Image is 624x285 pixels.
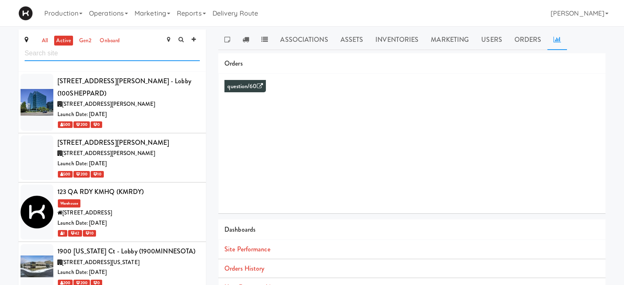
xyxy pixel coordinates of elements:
[57,159,200,169] div: Launch Date: [DATE]
[98,36,122,46] a: onboard
[58,230,67,237] span: 1
[58,121,73,128] span: 500
[334,30,370,50] a: Assets
[18,72,206,133] li: [STREET_ADDRESS][PERSON_NAME] - Lobby (100SHEPPARD)[STREET_ADDRESS][PERSON_NAME]Launch Date: [DAT...
[57,267,200,278] div: Launch Date: [DATE]
[224,244,270,254] a: Site Performance
[40,36,50,46] a: all
[62,258,139,266] span: [STREET_ADDRESS][US_STATE]
[18,6,33,21] img: Micromart
[91,171,104,178] span: 10
[62,149,155,157] span: [STREET_ADDRESS][PERSON_NAME]
[73,171,89,178] span: 200
[73,121,89,128] span: 200
[58,199,80,207] span: Warehouse
[57,137,200,149] div: [STREET_ADDRESS][PERSON_NAME]
[77,36,94,46] a: gen2
[57,186,200,198] div: 123 QA RDY KMHQ (KMRDY)
[369,30,425,50] a: Inventories
[18,133,206,182] li: [STREET_ADDRESS][PERSON_NAME][STREET_ADDRESS][PERSON_NAME]Launch Date: [DATE] 500 200 10
[58,171,73,178] span: 500
[62,100,155,108] span: [STREET_ADDRESS][PERSON_NAME]
[54,36,73,46] a: active
[62,209,112,217] span: [STREET_ADDRESS]
[57,75,200,99] div: [STREET_ADDRESS][PERSON_NAME] - Lobby (100SHEPPARD)
[57,109,200,120] div: Launch Date: [DATE]
[57,245,200,258] div: 1900 [US_STATE] Ct - Lobby (1900MINNESOTA)
[91,121,102,128] span: 0
[57,218,200,228] div: Launch Date: [DATE]
[475,30,508,50] a: Users
[227,82,263,91] a: question/60
[83,230,96,237] span: 10
[508,30,548,50] a: Orders
[425,30,475,50] a: Marketing
[25,46,200,61] input: Search site
[274,30,334,50] a: Associations
[68,230,82,237] span: 42
[18,182,206,242] li: 123 QA RDY KMHQ (KMRDY)Warehouse[STREET_ADDRESS]Launch Date: [DATE] 1 42 10
[224,264,264,273] a: Orders History
[224,225,256,234] span: Dashboards
[224,59,243,68] span: Orders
